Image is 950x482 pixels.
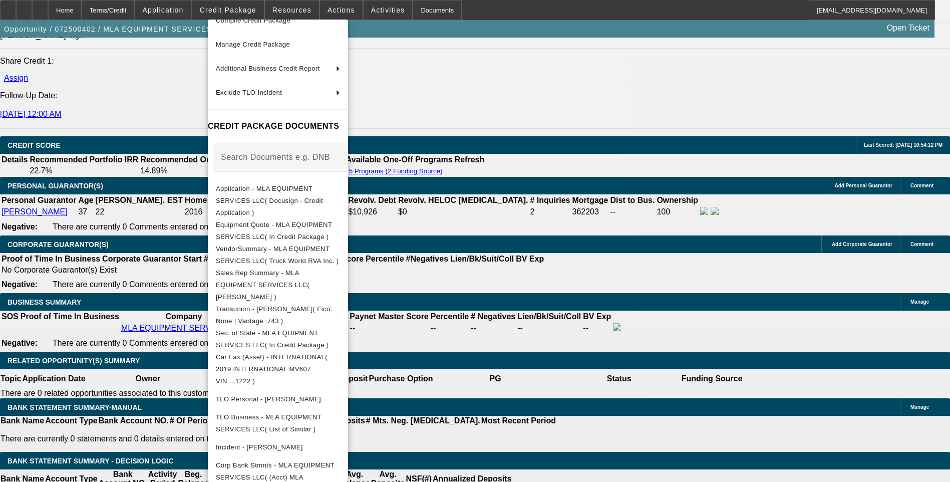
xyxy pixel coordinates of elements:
span: Exclude TLO Incident [216,89,282,96]
span: Incident - [PERSON_NAME] [216,443,303,451]
button: TLO Business - MLA EQUIPMENT SERVICES LLC( List of Similar ) [208,411,348,435]
button: TLO Personal - Munoz, Alex [208,387,348,411]
button: Sec. of State - MLA EQUIPMENT SERVICES LLC( In Credit Package ) [208,327,348,351]
span: TLO Business - MLA EQUIPMENT SERVICES LLC( List of Similar ) [216,413,322,433]
button: Sales Rep Summary - MLA EQUIPMENT SERVICES LLC( Rahlfs, Thomas ) [208,267,348,303]
span: Sec. of State - MLA EQUIPMENT SERVICES LLC( In Credit Package ) [216,329,329,349]
button: Application - MLA EQUIPMENT SERVICES LLC( Docusign - Credit Application ) [208,183,348,219]
span: VendorSummary - MLA EQUIPMENT SERVICES LLC( Truck World RVA Inc. ) [216,245,339,265]
button: VendorSummary - MLA EQUIPMENT SERVICES LLC( Truck World RVA Inc. ) [208,243,348,267]
span: Sales Rep Summary - MLA EQUIPMENT SERVICES LLC( [PERSON_NAME] ) [216,269,309,301]
button: Transunion - Munoz, Alex( Fico: None | Vantage :743 ) [208,303,348,327]
span: Compile Credit Package [216,17,290,24]
h4: CREDIT PACKAGE DOCUMENTS [208,120,348,132]
span: Car Fax (Asset) - INTERNATIONAL( 2019 INTERNATIONAL MV607 VIN....1222 ) [216,353,328,385]
span: Equipment Quote - MLA EQUIPMENT SERVICES LLC( In Credit Package ) [216,221,332,240]
span: Transunion - [PERSON_NAME]( Fico: None | Vantage :743 ) [216,305,333,325]
button: Incident - Munoz, Alex [208,435,348,459]
mat-label: Search Documents e.g. DNB [221,153,330,161]
span: TLO Personal - [PERSON_NAME] [216,395,321,403]
span: Application - MLA EQUIPMENT SERVICES LLC( Docusign - Credit Application ) [216,185,323,216]
button: Equipment Quote - MLA EQUIPMENT SERVICES LLC( In Credit Package ) [208,219,348,243]
button: Car Fax (Asset) - INTERNATIONAL( 2019 INTERNATIONAL MV607 VIN....1222 ) [208,351,348,387]
span: Manage Credit Package [216,41,290,48]
span: Additional Business Credit Report [216,65,320,72]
